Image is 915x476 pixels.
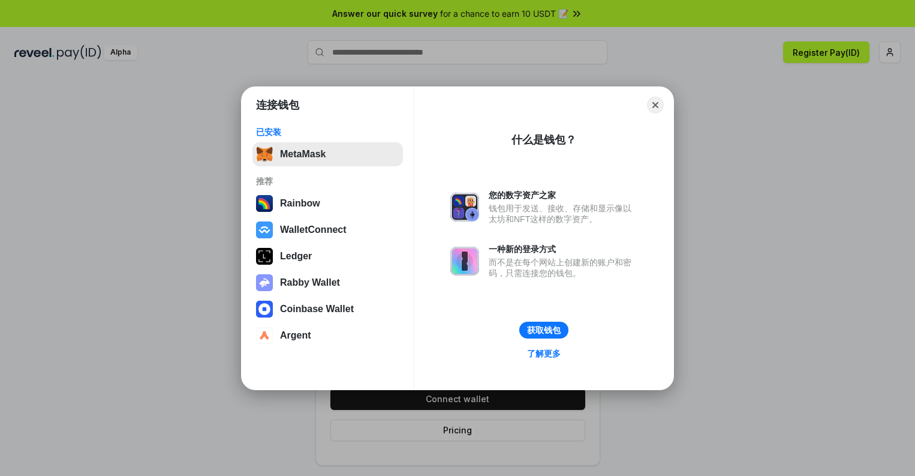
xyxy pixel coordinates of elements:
button: Argent [252,324,403,348]
img: svg+xml,%3Csvg%20xmlns%3D%22http%3A%2F%2Fwww.w3.org%2F2000%2Fsvg%22%20width%3D%2228%22%20height%3... [256,248,273,265]
img: svg+xml,%3Csvg%20fill%3D%22none%22%20height%3D%2233%22%20viewBox%3D%220%200%2035%2033%22%20width%... [256,146,273,163]
div: Rainbow [280,198,320,209]
button: Ledger [252,244,403,268]
div: 已安装 [256,127,399,137]
button: Rabby Wallet [252,271,403,295]
div: Coinbase Wallet [280,304,354,315]
div: 了解更多 [527,348,561,359]
img: svg+xml,%3Csvg%20width%3D%2228%22%20height%3D%2228%22%20viewBox%3D%220%200%2028%2028%22%20fill%3D... [256,221,273,238]
button: Rainbow [252,191,403,215]
div: WalletConnect [280,224,347,235]
button: MetaMask [252,142,403,166]
img: svg+xml,%3Csvg%20width%3D%2228%22%20height%3D%2228%22%20viewBox%3D%220%200%2028%2028%22%20fill%3D... [256,327,273,344]
a: 了解更多 [520,346,568,361]
div: Ledger [280,251,312,262]
h1: 连接钱包 [256,98,299,112]
img: svg+xml,%3Csvg%20width%3D%2228%22%20height%3D%2228%22%20viewBox%3D%220%200%2028%2028%22%20fill%3D... [256,301,273,318]
div: 您的数字资产之家 [489,190,637,200]
img: svg+xml,%3Csvg%20width%3D%22120%22%20height%3D%22120%22%20viewBox%3D%220%200%20120%20120%22%20fil... [256,195,273,212]
div: 什么是钱包？ [511,133,576,147]
div: Rabby Wallet [280,277,340,288]
div: MetaMask [280,149,326,160]
img: svg+xml,%3Csvg%20xmlns%3D%22http%3A%2F%2Fwww.w3.org%2F2000%2Fsvg%22%20fill%3D%22none%22%20viewBox... [450,193,479,221]
div: 钱包用于发送、接收、存储和显示像以太坊和NFT这样的数字资产。 [489,203,637,224]
div: 推荐 [256,176,399,187]
button: Close [647,97,664,113]
button: WalletConnect [252,218,403,242]
div: Argent [280,330,311,341]
div: 获取钱包 [527,325,561,336]
img: svg+xml,%3Csvg%20xmlns%3D%22http%3A%2F%2Fwww.w3.org%2F2000%2Fsvg%22%20fill%3D%22none%22%20viewBox... [450,247,479,276]
button: Coinbase Wallet [252,297,403,321]
button: 获取钱包 [519,322,568,339]
img: svg+xml,%3Csvg%20xmlns%3D%22http%3A%2F%2Fwww.w3.org%2F2000%2Fsvg%22%20fill%3D%22none%22%20viewBox... [256,274,273,291]
div: 而不是在每个网站上创建新的账户和密码，只需连接您的钱包。 [489,257,637,279]
div: 一种新的登录方式 [489,244,637,255]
